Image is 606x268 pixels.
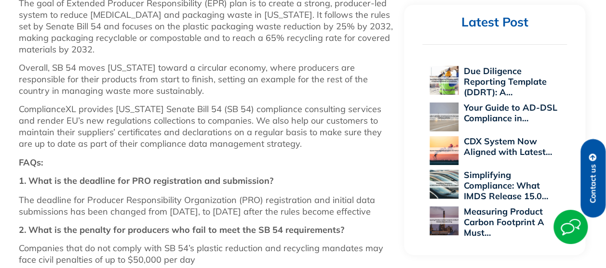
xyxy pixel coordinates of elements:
p: The deadline for Producer Responsibility Organization (PRO) registration and initial data submiss... [19,194,395,217]
a: Due Diligence Reporting Template (DDRT): A… [463,65,546,98]
strong: FAQs: [19,157,43,168]
p: ComplianceXL provides [US_STATE] Senate Bill 54 (SB 54) compliance consulting services and render... [19,103,395,150]
h2: Latest Post [422,14,567,30]
span: Contact us [589,164,597,203]
img: CDX System Now Aligned with Latest EU POPs Rules [430,136,458,165]
p: Overall, SB 54 moves [US_STATE] toward a circular economy, where producers are responsible for th... [19,62,395,97]
img: Due Diligence Reporting Template (DDRT): A Supplier’s Roadmap to Compliance [430,66,458,95]
strong: 1. What is the deadline for PRO registration and submission? [19,175,273,186]
img: Measuring Product Carbon Footprint A Must for Modern Manufacturing [430,206,458,235]
a: Simplifying Compliance: What IMDS Release 15.0… [463,169,548,202]
img: Your Guide to AD-DSL Compliance in the Aerospace and Defense Industry [430,102,458,131]
img: Simplifying Compliance: What IMDS Release 15.0 Means for PCF Reporting [430,170,458,199]
a: CDX System Now Aligned with Latest… [463,136,552,157]
p: Companies that do not comply with SB 54’s plastic reduction and recycling mandates may face civil... [19,242,395,265]
a: Contact us [580,139,606,217]
a: Your Guide to AD-DSL Compliance in… [463,102,557,124]
strong: 2. What is the penalty for producers who fail to meet the SB 54 requirements? [19,224,344,235]
a: Measuring Product Carbon Footprint A Must… [463,206,544,238]
img: Start Chat [553,210,588,244]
